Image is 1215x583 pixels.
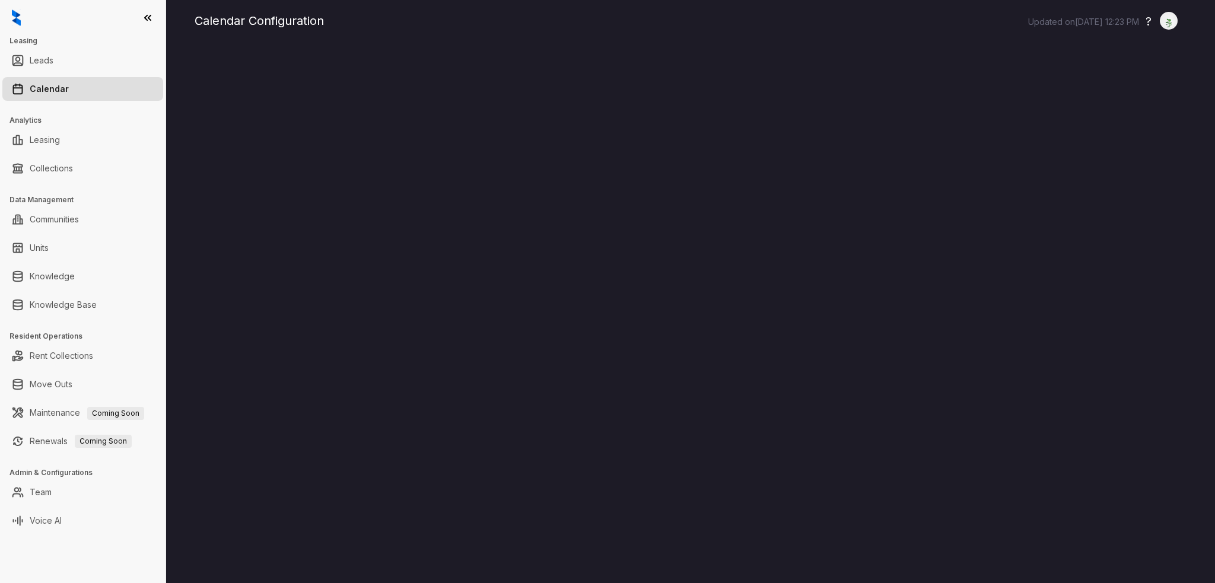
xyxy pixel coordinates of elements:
li: Renewals [2,429,163,453]
a: Units [30,236,49,260]
li: Leads [2,49,163,72]
span: Coming Soon [87,407,144,420]
h3: Data Management [9,195,166,205]
li: Voice AI [2,509,163,533]
li: Leasing [2,128,163,152]
a: Move Outs [30,372,72,396]
a: Voice AI [30,509,62,533]
li: Rent Collections [2,344,163,368]
a: RenewalsComing Soon [30,429,132,453]
img: UserAvatar [1160,15,1177,27]
h3: Resident Operations [9,331,166,342]
h3: Leasing [9,36,166,46]
h3: Analytics [9,115,166,126]
p: Updated on [DATE] 12:23 PM [1028,16,1139,28]
div: Calendar Configuration [195,12,1187,30]
li: Calendar [2,77,163,101]
span: Coming Soon [75,435,132,448]
li: Collections [2,157,163,180]
a: Communities [30,208,79,231]
a: Rent Collections [30,344,93,368]
iframe: retool [195,47,1187,583]
li: Move Outs [2,372,163,396]
li: Team [2,480,163,504]
button: ? [1146,12,1152,30]
a: Team [30,480,52,504]
li: Knowledge [2,265,163,288]
a: Knowledge Base [30,293,97,317]
a: Leasing [30,128,60,152]
a: Knowledge [30,265,75,288]
a: Leads [30,49,53,72]
img: logo [12,9,21,26]
a: Calendar [30,77,69,101]
a: Collections [30,157,73,180]
li: Knowledge Base [2,293,163,317]
li: Maintenance [2,401,163,425]
li: Units [2,236,163,260]
li: Communities [2,208,163,231]
h3: Admin & Configurations [9,467,166,478]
